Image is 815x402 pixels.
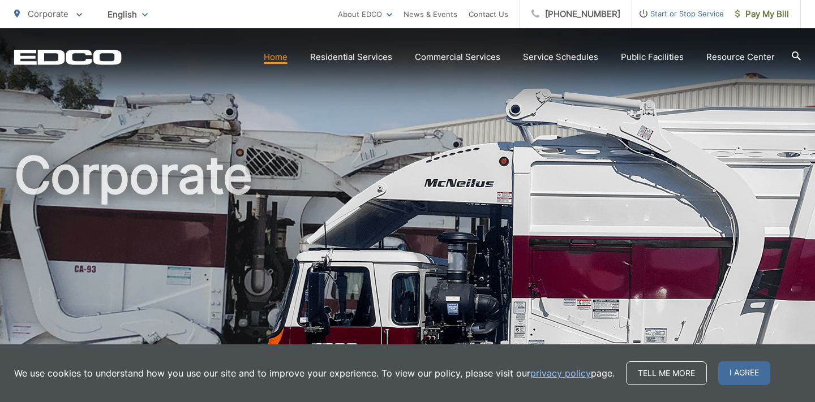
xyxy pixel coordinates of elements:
a: Resource Center [706,50,775,64]
span: Pay My Bill [735,7,789,21]
a: Home [264,50,288,64]
a: Commercial Services [415,50,500,64]
a: Contact Us [469,7,508,21]
a: EDCD logo. Return to the homepage. [14,49,122,65]
span: I agree [718,361,770,385]
p: We use cookies to understand how you use our site and to improve your experience. To view our pol... [14,366,615,380]
span: English [99,5,156,24]
a: privacy policy [530,366,591,380]
a: News & Events [404,7,457,21]
a: Public Facilities [621,50,684,64]
span: Corporate [28,8,68,19]
a: Service Schedules [523,50,598,64]
a: About EDCO [338,7,392,21]
a: Tell me more [626,361,707,385]
a: Residential Services [310,50,392,64]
